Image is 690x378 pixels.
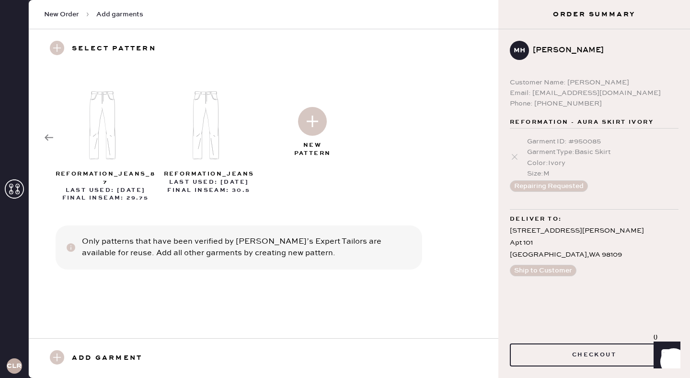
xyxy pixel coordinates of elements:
div: Last Used: [DATE] [54,187,157,195]
button: Ship to Customer [510,265,576,276]
img: Garment type [158,84,262,167]
h3: Select pattern [72,41,156,57]
div: Last Used: [DATE] [157,178,261,187]
div: reformation_jeans [157,170,261,178]
h3: Order Summary [498,10,690,19]
div: [PERSON_NAME] [533,45,671,56]
div: Size : M [527,168,678,179]
div: Garment Type : Basic Skirt [527,147,678,157]
img: Garment type [298,107,327,136]
span: Reformation - Aura Skirt Ivory [510,117,654,128]
div: Email: [EMAIL_ADDRESS][DOMAIN_NAME] [510,88,678,98]
img: Garment type [55,84,158,167]
div: Only patterns that have been verified by [PERSON_NAME]’s Expert Tailors are available for reuse. ... [82,236,412,259]
button: Checkout [510,343,678,366]
div: Color : Ivory [527,158,678,168]
div: New Pattern [288,142,336,158]
div: Garment ID : # 950085 [527,136,678,147]
h3: MH [514,47,525,54]
div: Final Inseam: 30.5 [157,187,261,195]
span: Deliver to: [510,213,562,225]
span: Add garments [96,10,143,19]
span: New Order [44,10,79,19]
div: Final Inseam: 29.75 [54,194,157,202]
h3: Add garment [72,350,142,366]
div: Phone: [PHONE_NUMBER] [510,98,678,109]
div: reformation_jeans_87 [54,170,157,187]
div: [STREET_ADDRESS][PERSON_NAME] Apt 101 [GEOGRAPHIC_DATA] , WA 98109 [510,225,678,261]
h3: CLR [7,363,22,369]
button: Repairing Requested [510,180,588,192]
iframe: Front Chat [644,335,686,376]
div: Customer Name: [PERSON_NAME] [510,77,678,88]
